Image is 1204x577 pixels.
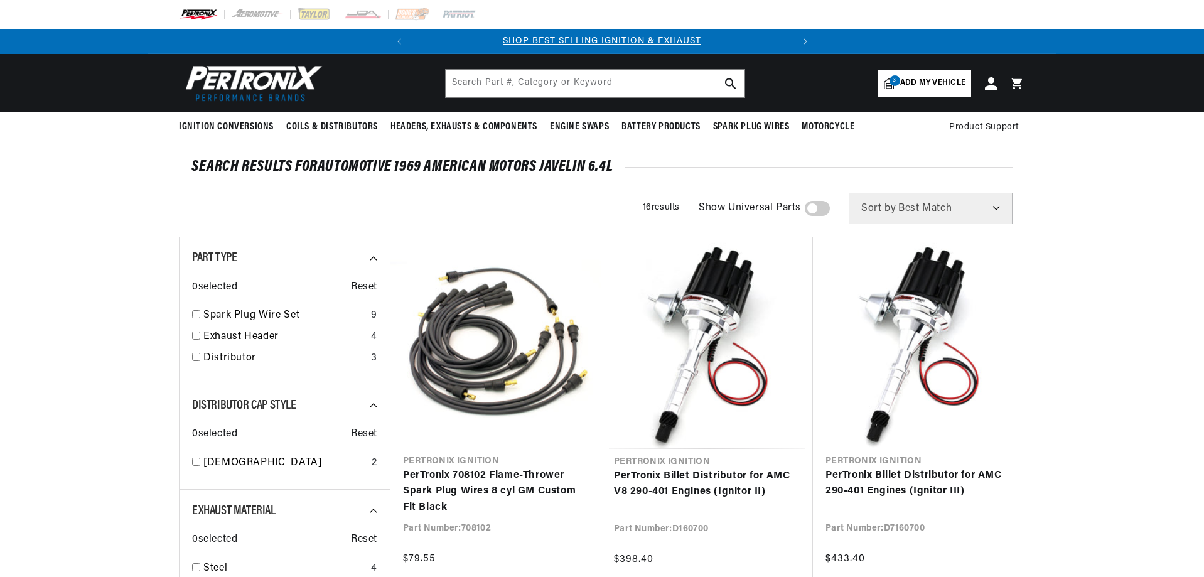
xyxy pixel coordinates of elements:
[793,29,818,54] button: Translation missing: en.sections.announcements.next_announcement
[412,35,793,48] div: 1 of 2
[286,121,378,134] span: Coils & Distributors
[643,203,680,212] span: 16 results
[351,426,377,443] span: Reset
[861,203,896,213] span: Sort by
[550,121,609,134] span: Engine Swaps
[699,200,801,217] span: Show Universal Parts
[203,308,366,324] a: Spark Plug Wire Set
[179,62,323,105] img: Pertronix
[717,70,744,97] button: search button
[446,70,744,97] input: Search Part #, Category or Keyword
[203,329,366,345] a: Exhaust Header
[192,426,237,443] span: 0 selected
[351,532,377,548] span: Reset
[615,112,707,142] summary: Battery Products
[179,112,280,142] summary: Ignition Conversions
[707,112,796,142] summary: Spark Plug Wires
[351,279,377,296] span: Reset
[384,112,544,142] summary: Headers, Exhausts & Components
[371,350,377,367] div: 3
[621,121,701,134] span: Battery Products
[203,561,366,577] a: Steel
[825,468,1011,500] a: PerTronix Billet Distributor for AMC 290-401 Engines (Ignitor III)
[280,112,384,142] summary: Coils & Distributors
[403,468,589,516] a: PerTronix 708102 Flame-Thrower Spark Plug Wires 8 cyl GM Custom Fit Black
[387,29,412,54] button: Translation missing: en.sections.announcements.previous_announcement
[795,112,861,142] summary: Motorcycle
[179,121,274,134] span: Ignition Conversions
[203,350,366,367] a: Distributor
[544,112,615,142] summary: Engine Swaps
[371,329,377,345] div: 4
[390,121,537,134] span: Headers, Exhausts & Components
[802,121,854,134] span: Motorcycle
[192,279,237,296] span: 0 selected
[371,308,377,324] div: 9
[192,252,237,264] span: Part Type
[849,193,1013,224] select: Sort by
[713,121,790,134] span: Spark Plug Wires
[890,75,900,86] span: 3
[878,70,971,97] a: 3Add my vehicle
[191,161,1013,173] div: SEARCH RESULTS FOR Automotive 1969 American Motors Javelin 6.4L
[614,468,800,500] a: PerTronix Billet Distributor for AMC V8 290-401 Engines (Ignitor II)
[203,455,367,472] a: [DEMOGRAPHIC_DATA]
[148,29,1056,54] slideshow-component: Translation missing: en.sections.announcements.announcement_bar
[503,36,701,46] a: SHOP BEST SELLING IGNITION & EXHAUST
[192,532,237,548] span: 0 selected
[192,505,276,517] span: Exhaust Material
[949,121,1019,134] span: Product Support
[372,455,377,472] div: 2
[371,561,377,577] div: 4
[949,112,1025,143] summary: Product Support
[412,35,793,48] div: Announcement
[900,77,965,89] span: Add my vehicle
[192,399,296,412] span: Distributor Cap Style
